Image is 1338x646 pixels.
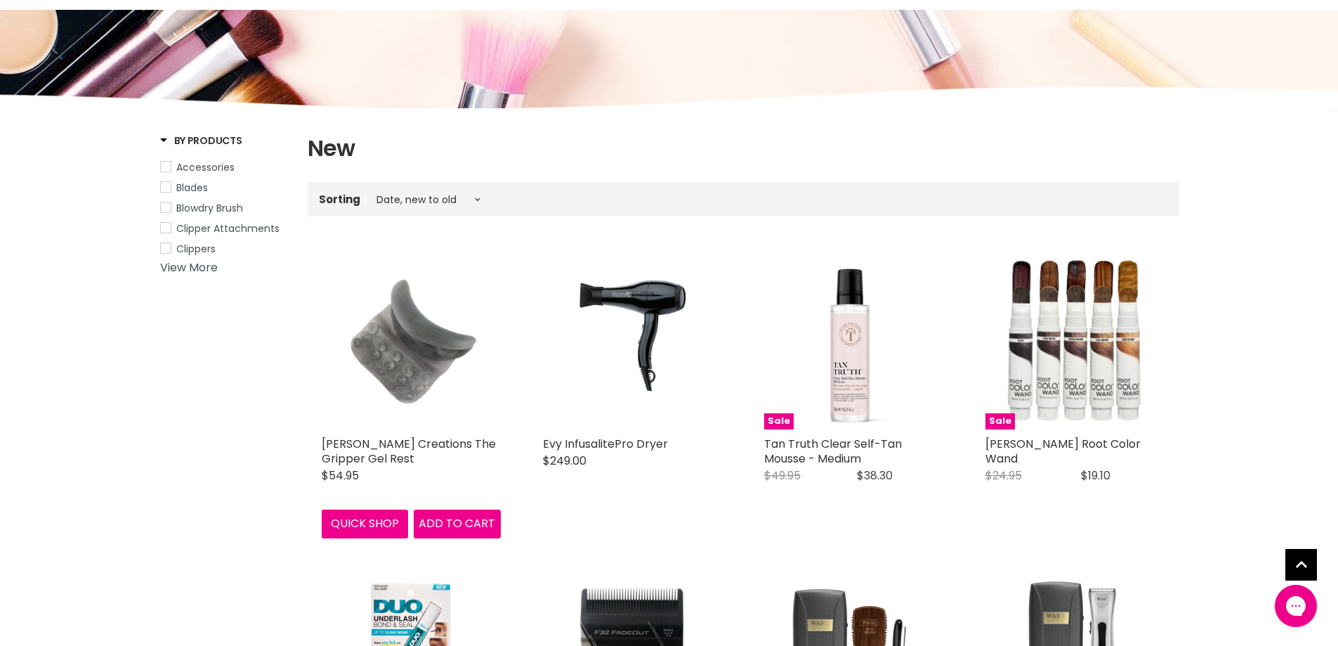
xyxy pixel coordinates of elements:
[319,193,360,205] label: Sorting
[322,436,496,467] a: [PERSON_NAME] Creations The Gripper Gel Rest
[322,510,409,538] button: Quick shop
[322,467,359,484] span: $54.95
[764,413,794,429] span: Sale
[160,259,218,276] a: View More
[160,200,290,216] a: Blowdry Brush
[1081,467,1110,484] span: $19.10
[794,250,913,429] img: Tan Truth Clear Self-Tan Mousse - Medium
[419,515,495,531] span: Add to cart
[543,250,722,429] a: Evy InfusalitePro Dryer
[160,241,290,257] a: Clippers
[414,510,501,538] button: Add to cart
[176,221,280,235] span: Clipper Attachments
[160,221,290,236] a: Clipper Attachments
[160,160,290,175] a: Accessories
[569,250,695,429] img: Evy InfusalitePro Dryer
[176,201,243,215] span: Blowdry Brush
[1268,580,1324,632] iframe: Gorgias live chat messenger
[985,467,1022,484] span: $24.95
[764,436,902,467] a: Tan Truth Clear Self-Tan Mousse - Medium
[764,250,943,429] a: Tan Truth Clear Self-Tan Mousse - Medium Sale
[176,242,216,256] span: Clippers
[985,413,1015,429] span: Sale
[857,467,893,484] span: $38.30
[985,259,1165,422] img: Jerome Russell Root Color Wand
[160,134,242,148] h3: By Products
[764,467,801,484] span: $49.95
[985,250,1165,429] a: Jerome Russell Root Color Wand Jerome Russell Root Color Wand Sale
[160,180,290,195] a: Blades
[985,436,1141,467] a: [PERSON_NAME] Root Color Wand
[543,453,586,469] span: $249.00
[308,134,1179,163] h1: New
[176,181,208,195] span: Blades
[176,160,235,174] span: Accessories
[543,436,668,452] a: Evy InfusalitePro Dryer
[343,250,478,429] img: Betty Dain Creations The Gripper Gel Rest
[322,250,501,429] a: Betty Dain Creations The Gripper Gel Rest Betty Dain Creations The Gripper Gel Rest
